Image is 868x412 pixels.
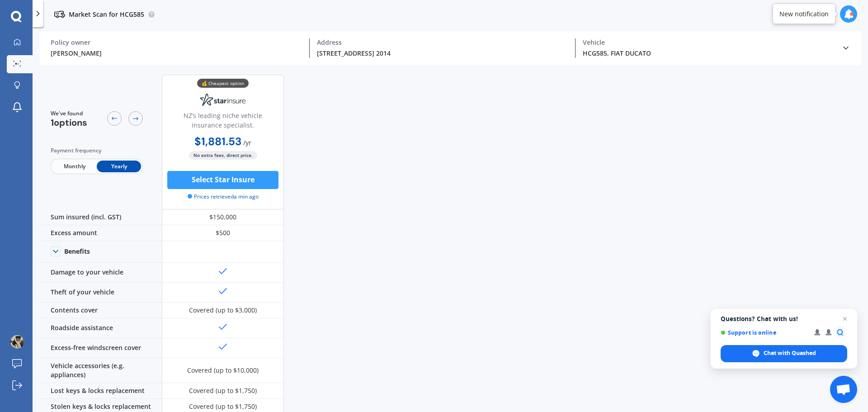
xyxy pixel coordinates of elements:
[69,10,144,19] p: Market Scan for HCG585
[721,345,847,362] span: Chat with Quashed
[10,335,24,349] img: ACg8ocKAhgWaFXH7TEIdaOhD4Fv8a0kGG6eY10CN3D8HHdO_lxXpFWYxSA=s96-c
[40,383,162,399] div: Lost keys & locks replacement
[40,283,162,303] div: Theft of your vehicle
[170,111,276,133] div: NZ’s leading niche vehicle insurance specialist.
[197,79,249,88] div: 💰 Cheapest option
[317,48,568,58] div: [STREET_ADDRESS] 2014
[764,349,816,357] span: Chat with Quashed
[189,151,257,160] span: No extra fees, direct price.
[40,318,162,338] div: Roadside assistance
[187,366,259,375] div: Covered (up to $10,000)
[779,9,829,19] div: New notification
[189,386,257,395] div: Covered (up to $1,750)
[40,209,162,225] div: Sum insured (incl. GST)
[97,161,141,172] span: Yearly
[194,134,241,148] b: $1,881.53
[830,376,857,403] a: Open chat
[188,193,259,201] span: Prices retrieved a min ago
[583,38,834,47] div: Vehicle
[54,9,65,20] img: rv.0245371a01b30db230af.svg
[40,225,162,241] div: Excess amount
[51,146,143,155] div: Payment frequency
[51,48,302,58] div: [PERSON_NAME]
[51,117,87,128] span: 1 options
[721,329,808,336] span: Support is online
[193,89,253,111] img: Star.webp
[64,247,90,256] div: Benefits
[51,38,302,47] div: Policy owner
[167,171,278,189] button: Select Star Insure
[721,315,847,322] span: Questions? Chat with us!
[317,38,568,47] div: Address
[189,402,257,411] div: Covered (up to $1,750)
[52,161,97,172] span: Monthly
[40,263,162,283] div: Damage to your vehicle
[162,225,284,241] div: $500
[51,109,87,118] span: We've found
[243,138,251,147] span: / yr
[40,303,162,318] div: Contents cover
[583,48,834,58] div: HCG585, FIAT DUCATO
[40,338,162,358] div: Excess-free windscreen cover
[189,306,257,315] div: Covered (up to $3,000)
[40,358,162,383] div: Vehicle accessories (e.g. appliances)
[162,209,284,225] div: $150,000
